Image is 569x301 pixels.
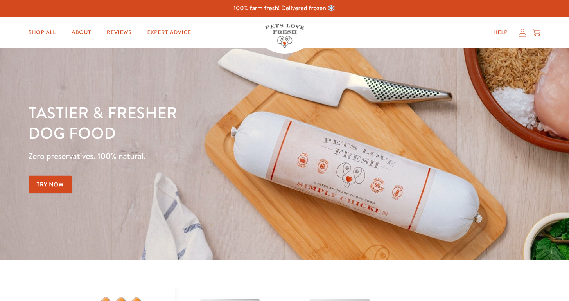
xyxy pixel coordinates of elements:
[487,25,514,40] a: Help
[29,102,370,143] h1: Tastier & fresher dog food
[29,176,72,193] a: Try Now
[29,149,370,163] p: Zero preservatives. 100% natural.
[101,25,138,40] a: Reviews
[22,25,62,40] a: Shop All
[65,25,97,40] a: About
[141,25,197,40] a: Expert Advice
[265,24,304,48] img: Pets Love Fresh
